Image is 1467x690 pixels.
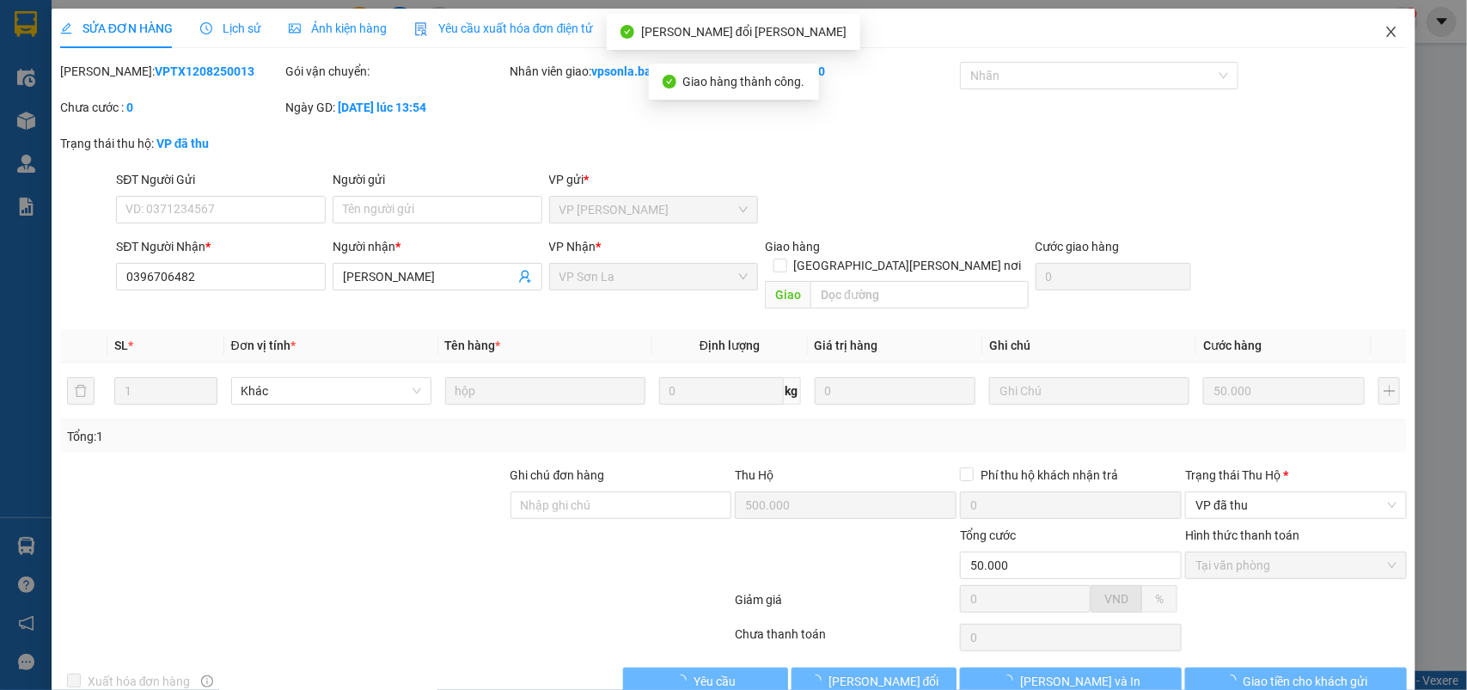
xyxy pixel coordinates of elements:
div: SĐT Người Nhận [116,237,326,256]
div: Chưa thanh toán [734,625,959,655]
span: SL [114,339,128,352]
span: VP Thanh Xuân [559,197,749,223]
div: VP gửi [549,170,759,189]
span: VP Sơn La [559,264,749,290]
span: [GEOGRAPHIC_DATA][PERSON_NAME] nơi [787,256,1029,275]
label: Cước giao hàng [1036,240,1120,253]
span: Khác [241,378,421,404]
div: Người gửi [333,170,542,189]
img: icon [414,22,428,36]
span: SỬA ĐƠN HÀNG [60,21,173,35]
span: edit [60,22,72,34]
span: Thu Hộ [735,468,773,482]
div: [PERSON_NAME]: [60,62,282,81]
div: Ngày GD: [285,98,507,117]
span: check-circle [620,25,634,39]
div: Trạng thái Thu Hộ [1185,466,1407,485]
span: % [1155,592,1164,606]
span: loading [1225,675,1244,687]
div: Người nhận [333,237,542,256]
span: Yêu cầu xuất hóa đơn điện tử [414,21,594,35]
input: Ghi Chú [989,377,1189,405]
b: VPTX1208250013 [155,64,254,78]
input: 0 [815,377,976,405]
span: Giao hàng thành công. [683,75,805,89]
th: Ghi chú [982,329,1196,363]
span: Tại văn phòng [1195,553,1397,578]
span: user-add [518,270,532,284]
div: Gói vận chuyển: [285,62,507,81]
button: plus [1378,377,1400,405]
span: picture [289,22,301,34]
b: [DATE] lúc 13:54 [338,101,426,114]
span: clock-circle [200,22,212,34]
b: 0 [126,101,133,114]
b: vpsonla.bacson [592,64,678,78]
input: VD: Bàn, Ghế [445,377,645,405]
span: close [1384,25,1398,39]
label: Ghi chú đơn hàng [510,468,605,482]
span: [PERSON_NAME] đổi [PERSON_NAME] [641,25,847,39]
div: Giảm giá [734,590,959,620]
b: VP đã thu [156,137,210,150]
span: Ảnh kiện hàng [289,21,387,35]
span: info-circle [201,675,213,687]
span: Đơn vị tính [231,339,296,352]
span: Lịch sử [200,21,261,35]
span: VND [1104,592,1128,606]
span: Tổng cước [960,528,1016,542]
button: Close [1367,9,1415,57]
span: kg [784,377,801,405]
span: Tên hàng [445,339,501,352]
div: SĐT Người Gửi [116,170,326,189]
span: loading [1001,675,1020,687]
div: Cước rồi : [735,62,957,81]
input: Dọc đường [810,281,1029,308]
span: check-circle [663,75,676,89]
span: VP Nhận [549,240,596,253]
span: loading [810,675,828,687]
span: Giá trị hàng [815,339,878,352]
input: Ghi chú đơn hàng [510,492,732,519]
button: delete [67,377,95,405]
span: Phí thu hộ khách nhận trả [974,466,1125,485]
span: Giao hàng [765,240,820,253]
span: loading [675,675,694,687]
div: Chưa cước : [60,98,282,117]
span: Định lượng [700,339,760,352]
span: VP đã thu [1195,492,1397,518]
label: Hình thức thanh toán [1185,528,1299,542]
div: Trạng thái thu hộ: [60,134,338,153]
span: Giao [765,281,810,308]
div: Nhân viên giao: [510,62,732,81]
input: Cước giao hàng [1036,263,1191,290]
input: 0 [1203,377,1365,405]
span: Cước hàng [1203,339,1262,352]
div: Tổng: 1 [67,427,567,446]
